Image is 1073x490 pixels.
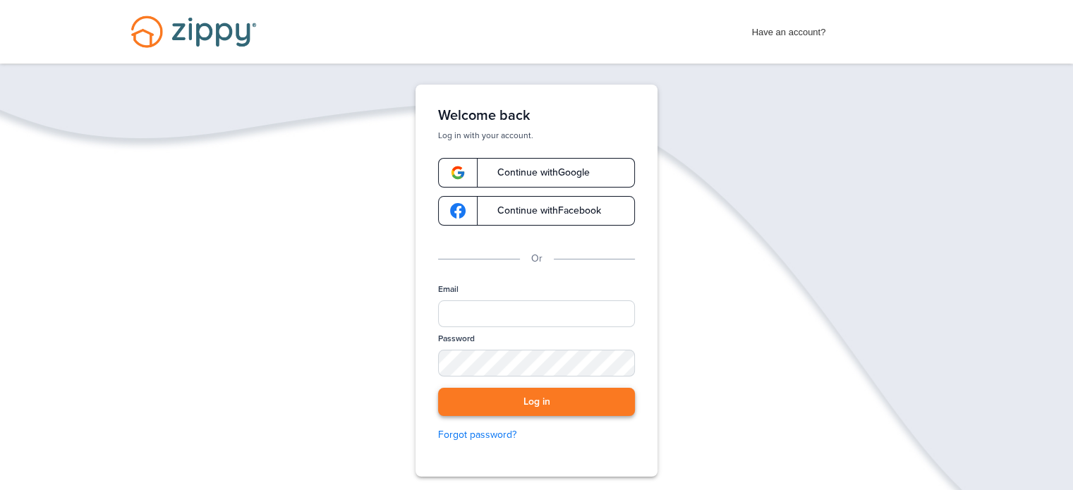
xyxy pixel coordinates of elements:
img: google-logo [450,203,466,219]
a: google-logoContinue withFacebook [438,196,635,226]
span: Have an account? [752,18,826,40]
button: Log in [438,388,635,417]
label: Email [438,283,459,295]
p: Log in with your account. [438,130,635,141]
a: Forgot password? [438,427,635,443]
img: google-logo [450,165,466,180]
span: Continue with Google [483,168,590,178]
h1: Welcome back [438,107,635,124]
span: Continue with Facebook [483,206,601,216]
p: Or [531,251,542,267]
input: Email [438,300,635,327]
input: Password [438,350,635,376]
a: google-logoContinue withGoogle [438,158,635,188]
label: Password [438,333,475,345]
